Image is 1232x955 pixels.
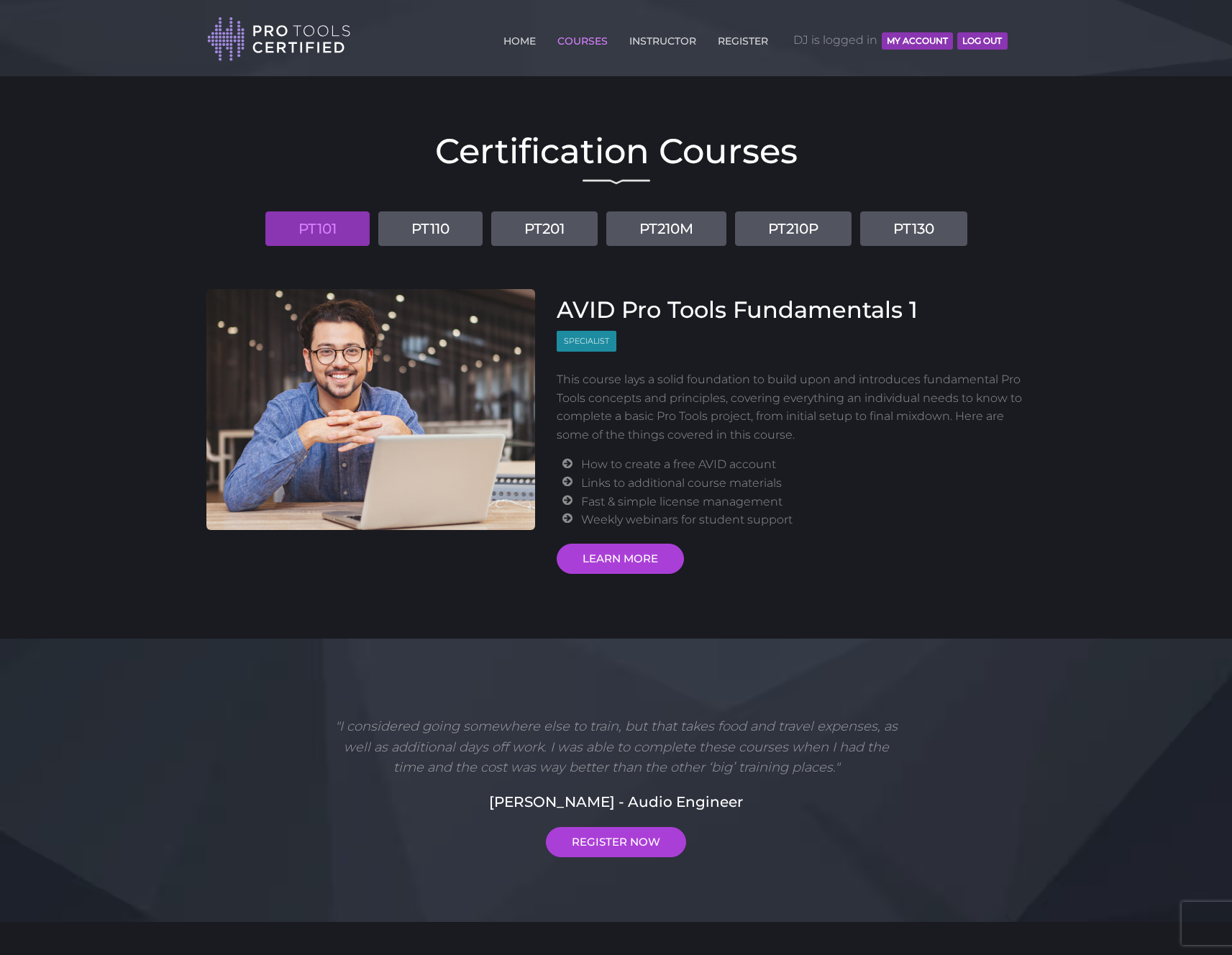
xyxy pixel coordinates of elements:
[581,511,1026,529] li: Weekly webinars for student support
[606,211,726,246] a: PT210M
[207,16,351,63] img: Pro Tools Certified Logo
[265,211,370,246] a: PT101
[206,289,536,530] img: AVID Pro Tools Fundamentals 1 Course
[581,493,1026,511] li: Fast & simple license management
[491,211,598,246] a: PT201
[557,544,684,574] a: LEARN MORE
[557,296,1026,324] h3: AVID Pro Tools Fundamentals 1
[581,455,1026,474] li: How to create a free AVID account
[557,331,616,352] span: Specialist
[793,19,1008,62] span: DJ is logged in
[714,27,772,50] a: REGISTER
[206,134,1026,168] h2: Certification Courses
[546,827,686,857] a: REGISTER NOW
[957,32,1007,50] button: Log Out
[378,211,483,246] a: PT110
[735,211,852,246] a: PT210P
[860,211,967,246] a: PT130
[583,179,650,185] img: decorative line
[206,791,1026,813] h5: [PERSON_NAME] - Audio Engineer
[882,32,953,50] button: MY ACCOUNT
[626,27,700,50] a: INSTRUCTOR
[329,716,903,778] p: "I considered going somewhere else to train, but that takes food and travel expenses, as well as ...
[581,474,1026,493] li: Links to additional course materials
[554,27,611,50] a: COURSES
[557,370,1026,444] p: This course lays a solid foundation to build upon and introduces fundamental Pro Tools concepts a...
[500,27,539,50] a: HOME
